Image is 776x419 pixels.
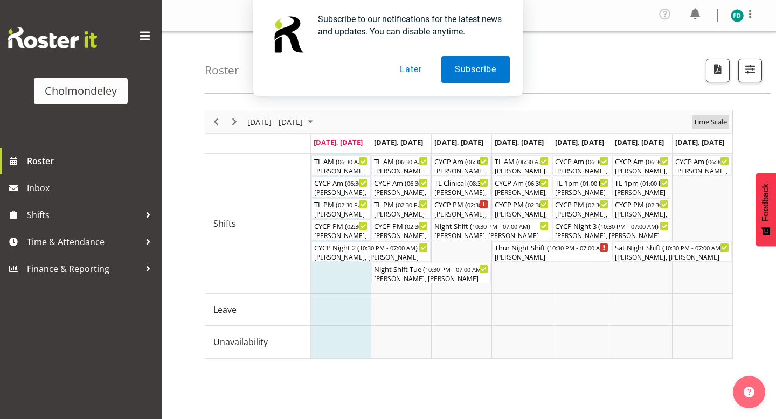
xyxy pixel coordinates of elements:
div: [PERSON_NAME], [PERSON_NAME], [PERSON_NAME], [PERSON_NAME] [314,188,368,198]
div: Shifts"s event - Thur Night Shift Begin From Thursday, September 4, 2025 at 10:30:00 PM GMT+12:00... [492,241,612,262]
div: CYCP PM ( ) [314,220,368,231]
div: CYCP Am ( ) [615,156,669,166]
div: [PERSON_NAME], [PERSON_NAME], [PERSON_NAME] [374,188,428,198]
span: [DATE], [DATE] [434,137,483,147]
span: Leave [213,303,237,316]
button: Feedback - Show survey [756,173,776,246]
div: Shifts"s event - CYCP Am Begin From Friday, September 5, 2025 at 6:30:00 AM GMT+12:00 Ends At Fri... [552,155,612,176]
span: Shifts [213,217,236,230]
span: 10:30 PM - 07:00 AM [359,243,415,252]
div: Shifts"s event - CYCP PM Begin From Thursday, September 4, 2025 at 2:30:00 PM GMT+12:00 Ends At T... [492,198,551,219]
div: Shifts"s event - CYCP Am Begin From Sunday, September 7, 2025 at 6:30:00 AM GMT+12:00 Ends At Sun... [673,155,732,176]
div: Timeline Week of September 1, 2025 [205,110,733,359]
span: 06:30 AM - 03:00 PM [518,157,574,166]
div: Shifts"s event - CYCP PM Begin From Tuesday, September 2, 2025 at 2:30:00 PM GMT+12:00 Ends At Tu... [371,220,431,240]
table: Timeline Week of September 1, 2025 [311,154,732,358]
div: Shifts"s event - CYCP PM Begin From Friday, September 5, 2025 at 2:30:00 PM GMT+12:00 Ends At Fri... [552,198,612,219]
span: Inbox [27,180,156,196]
button: Later [386,56,435,83]
div: [PERSON_NAME] [314,210,368,219]
div: CYCP Am ( ) [555,156,609,166]
div: Shifts"s event - TL PM Begin From Tuesday, September 2, 2025 at 2:30:00 PM GMT+12:00 Ends At Tues... [371,198,431,219]
span: 06:30 AM - 03:00 PM [528,179,584,187]
div: [PERSON_NAME] [314,166,368,176]
div: CYCP PM ( ) [374,220,428,231]
span: 02:30 PM - 11:00 PM [588,200,644,209]
div: TL AM ( ) [374,156,428,166]
span: 10:30 PM - 07:00 AM [472,222,528,231]
div: [PERSON_NAME] [495,253,609,262]
span: Finance & Reporting [27,261,140,277]
img: help-xxl-2.png [744,387,754,397]
div: CYCP PM ( ) [555,199,609,210]
div: [PERSON_NAME], [PERSON_NAME], [PERSON_NAME] [PERSON_NAME], [PERSON_NAME] [314,231,368,241]
div: Previous [207,110,225,133]
span: 10:30 PM - 07:00 AM [425,265,481,274]
span: Shifts [27,207,140,223]
button: Next [227,115,242,129]
span: 06:30 AM - 03:00 PM [588,157,644,166]
div: TL 1pm ( ) [555,177,609,188]
div: TL PM ( ) [314,199,368,210]
span: 06:30 AM - 03:00 PM [398,157,454,166]
span: [DATE], [DATE] [555,137,604,147]
td: Leave resource [205,294,311,326]
div: [PERSON_NAME], [PERSON_NAME], [PERSON_NAME], [PERSON_NAME] [374,231,428,241]
div: [PERSON_NAME] [374,166,428,176]
span: 02:30 PM - 11:00 PM [338,200,394,209]
div: TL AM ( ) [314,156,368,166]
div: TL AM ( ) [495,156,549,166]
td: Shifts resource [205,154,311,294]
div: Shifts"s event - TL AM Begin From Monday, September 1, 2025 at 6:30:00 AM GMT+12:00 Ends At Monda... [311,155,371,176]
span: 06:30 AM - 03:00 PM [467,157,523,166]
div: CYCP PM ( ) [495,199,549,210]
div: CYCP Am ( ) [434,156,488,166]
span: [DATE], [DATE] [314,137,363,147]
span: [DATE], [DATE] [675,137,724,147]
div: Shifts"s event - TL AM Begin From Thursday, September 4, 2025 at 6:30:00 AM GMT+12:00 Ends At Thu... [492,155,551,176]
div: [PERSON_NAME] [555,188,609,198]
span: 02:30 PM - 11:00 PM [398,200,454,209]
div: TL Clinical ( ) [434,177,488,188]
div: Shifts"s event - TL 1pm Begin From Saturday, September 6, 2025 at 1:00:00 PM GMT+12:00 Ends At Sa... [612,177,671,197]
div: Subscribe to our notifications for the latest news and updates. You can disable anytime. [309,13,510,38]
span: 02:30 PM - 11:00 PM [347,222,403,231]
span: [DATE] - [DATE] [246,115,304,129]
div: [PERSON_NAME], [PERSON_NAME], [PERSON_NAME], [PERSON_NAME], [PERSON_NAME] [495,210,549,219]
span: Roster [27,153,156,169]
div: TL PM ( ) [374,199,428,210]
div: Shifts"s event - Night Shift Tue Begin From Tuesday, September 2, 2025 at 10:30:00 PM GMT+12:00 E... [371,263,491,283]
span: Feedback [761,184,771,221]
div: [PERSON_NAME], [PERSON_NAME], [PERSON_NAME] [434,166,488,176]
div: [PERSON_NAME], [PERSON_NAME], [PERSON_NAME], [PERSON_NAME], [PERSON_NAME] [615,166,669,176]
button: September 01 - 07, 2025 [246,115,318,129]
div: Shifts"s event - CYCP Night 2 Begin From Monday, September 1, 2025 at 10:30:00 PM GMT+12:00 Ends ... [311,241,431,262]
td: Unavailability resource [205,326,311,358]
span: Unavailability [213,336,268,348]
span: 02:30 PM - 11:00 PM [648,200,704,209]
button: Previous [209,115,224,129]
div: Shifts"s event - CYCP Night 3 Begin From Friday, September 5, 2025 at 10:30:00 PM GMT+12:00 Ends ... [552,220,672,240]
span: 01:00 PM - 09:30 PM [583,179,639,187]
div: CYCP Night 2 ( ) [314,242,428,253]
div: Shifts"s event - CYCP PM Begin From Saturday, September 6, 2025 at 2:30:00 PM GMT+12:00 Ends At S... [612,198,671,219]
div: Shifts"s event - TL 1pm Begin From Friday, September 5, 2025 at 1:00:00 PM GMT+12:00 Ends At Frid... [552,177,612,197]
div: Shifts"s event - TL PM Begin From Monday, September 1, 2025 at 2:30:00 PM GMT+12:00 Ends At Monda... [311,198,371,219]
div: [PERSON_NAME], [PERSON_NAME], [PERSON_NAME], [PERSON_NAME] [555,166,609,176]
button: Time Scale [692,115,729,129]
div: CYCP Am ( ) [675,156,729,166]
div: CYCP Night 3 ( ) [555,220,669,231]
div: [PERSON_NAME], [PERSON_NAME] [314,253,428,262]
div: [PERSON_NAME] [615,188,669,198]
span: 02:30 PM - 11:00 PM [407,222,463,231]
div: Night Shift Tue ( ) [374,263,488,274]
span: Time Scale [692,115,728,129]
span: 10:30 PM - 07:00 AM [549,243,605,252]
div: [PERSON_NAME] [495,166,549,176]
span: 06:30 AM - 03:00 PM [347,179,403,187]
div: CYCP Am ( ) [314,177,368,188]
span: [DATE], [DATE] [615,137,664,147]
div: [PERSON_NAME] [374,210,428,219]
div: [PERSON_NAME], [PERSON_NAME], [PERSON_NAME], [PERSON_NAME], [PERSON_NAME] [675,166,729,176]
div: [PERSON_NAME], [PERSON_NAME] [434,231,549,241]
